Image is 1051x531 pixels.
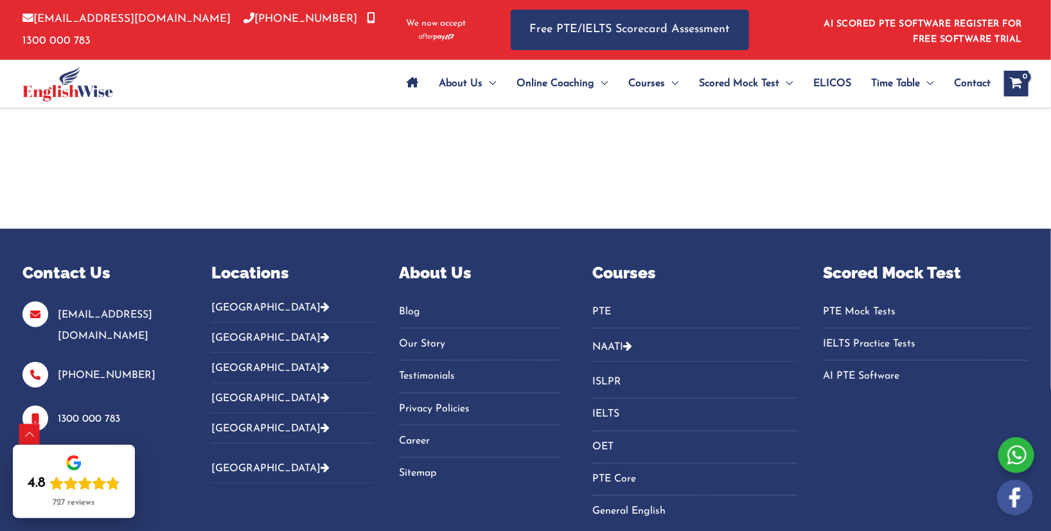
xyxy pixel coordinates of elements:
[699,61,779,106] span: Scored Mock Test
[399,366,560,387] a: Testimonials
[53,498,95,508] div: 727 reviews
[592,404,797,425] a: IELTS
[824,261,1029,285] p: Scored Mock Test
[399,399,560,420] a: Privacy Policies
[58,414,120,424] a: 1300 000 783
[211,383,373,413] button: [GEOGRAPHIC_DATA]
[921,61,934,106] span: Menu Toggle
[399,431,560,452] a: Career
[399,334,560,355] a: Our Story
[594,61,608,106] span: Menu Toggle
[944,61,991,106] a: Contact
[428,61,506,106] a: About UsMenu Toggle
[396,61,991,106] nav: Site Navigation: Main Menu
[22,66,113,102] img: cropped-ew-logo
[22,14,231,24] a: [EMAIL_ADDRESS][DOMAIN_NAME]
[1004,71,1029,96] a: View Shopping Cart, empty
[211,261,373,493] aside: Footer Widget 2
[511,10,749,50] a: Free PTE/IELTS Scorecard Assessment
[211,413,373,444] button: [GEOGRAPHIC_DATA]
[618,61,689,106] a: CoursesMenu Toggle
[439,61,482,106] span: About Us
[824,301,1029,323] a: PTE Mock Tests
[399,261,560,285] p: About Us
[955,61,991,106] span: Contact
[872,61,921,106] span: Time Table
[211,323,373,353] button: [GEOGRAPHIC_DATA]
[592,501,797,522] a: General English
[592,332,797,362] button: NAATI
[592,372,797,393] a: ISLPR
[211,464,330,474] a: [GEOGRAPHIC_DATA]
[517,61,594,106] span: Online Coaching
[592,301,797,323] a: PTE
[817,9,1029,51] aside: Header Widget 1
[824,301,1029,388] nav: Menu
[211,424,330,434] a: [GEOGRAPHIC_DATA]
[779,61,793,106] span: Menu Toggle
[824,19,1023,44] a: AI SCORED PTE SOFTWARE REGISTER FOR FREE SOFTWARE TRIAL
[813,61,851,106] span: ELICOS
[592,261,797,285] p: Courses
[58,370,155,381] a: [PHONE_NUMBER]
[592,469,797,490] a: PTE Core
[407,17,466,30] span: We now accept
[211,353,373,383] button: [GEOGRAPHIC_DATA]
[997,480,1033,516] img: white-facebook.png
[22,261,179,285] p: Contact Us
[665,61,678,106] span: Menu Toggle
[861,61,944,106] a: Time TableMenu Toggle
[28,474,120,492] div: Rating: 4.8 out of 5
[592,301,797,328] nav: Menu
[482,61,496,106] span: Menu Toggle
[58,310,152,341] a: [EMAIL_ADDRESS][DOMAIN_NAME]
[824,334,1029,355] a: IELTS Practice Tests
[399,301,560,323] a: Blog
[399,301,560,485] nav: Menu
[592,342,623,352] a: NAATI
[419,33,454,40] img: Afterpay-Logo
[211,301,373,323] button: [GEOGRAPHIC_DATA]
[211,453,373,483] button: [GEOGRAPHIC_DATA]
[399,261,560,500] aside: Footer Widget 3
[592,437,797,458] a: OET
[28,474,46,492] div: 4.8
[628,61,665,106] span: Courses
[399,463,560,484] a: Sitemap
[22,261,179,478] aside: Footer Widget 1
[22,14,375,46] a: 1300 000 783
[243,14,357,24] a: [PHONE_NUMBER]
[506,61,618,106] a: Online CoachingMenu Toggle
[689,61,803,106] a: Scored Mock TestMenu Toggle
[803,61,861,106] a: ELICOS
[592,372,797,522] nav: Menu
[824,366,1029,387] a: AI PTE Software
[211,261,373,285] p: Locations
